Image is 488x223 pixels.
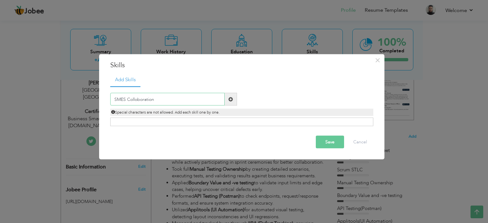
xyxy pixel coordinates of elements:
span: × [375,54,380,66]
button: Save [316,136,344,148]
button: Cancel [347,136,373,148]
span: Special characters are not allowed. Add each skill one by one. [111,110,220,115]
a: Add Skills [110,73,140,87]
h3: Skills [110,60,373,70]
button: Close [373,55,383,65]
